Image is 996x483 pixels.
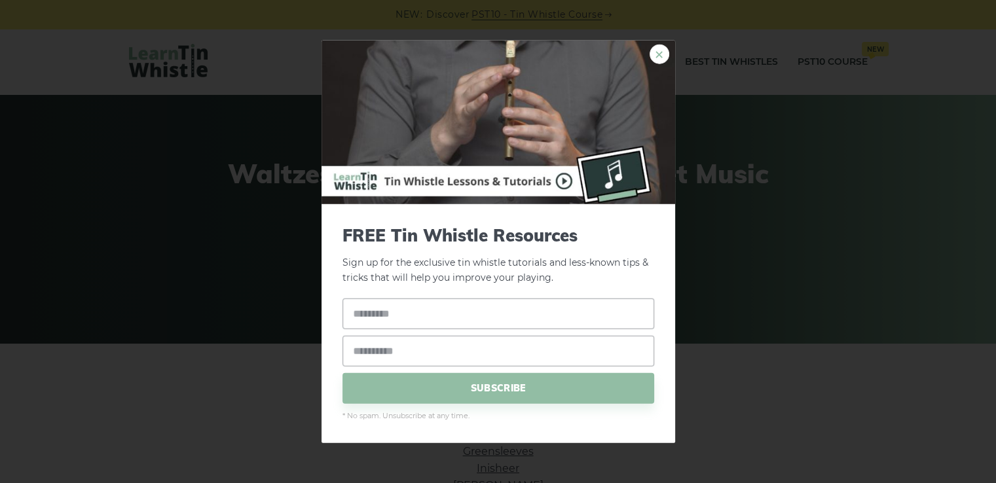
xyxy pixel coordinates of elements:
img: Tin Whistle Buying Guide Preview [322,41,675,204]
a: × [650,45,669,64]
span: SUBSCRIBE [342,372,654,403]
span: FREE Tin Whistle Resources [342,225,654,245]
p: Sign up for the exclusive tin whistle tutorials and less-known tips & tricks that will help you i... [342,225,654,285]
span: * No spam. Unsubscribe at any time. [342,410,654,421]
